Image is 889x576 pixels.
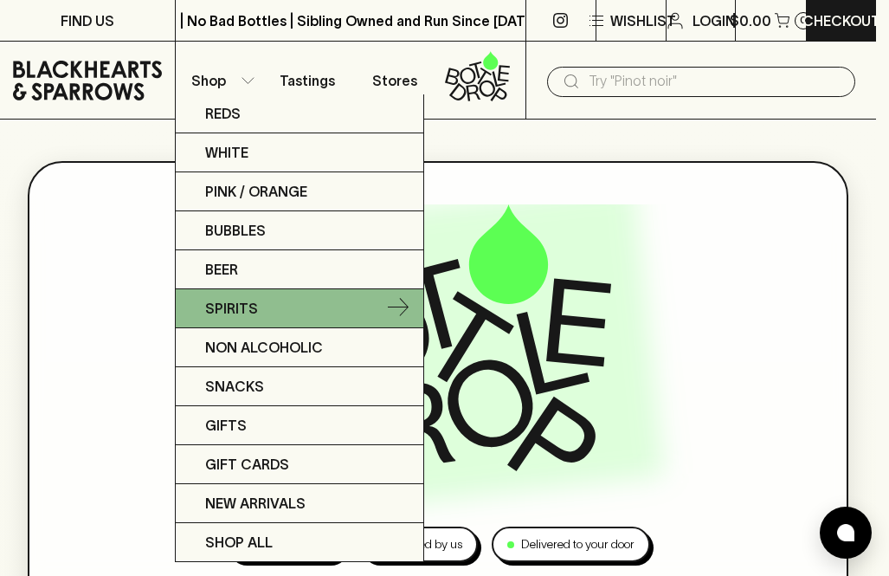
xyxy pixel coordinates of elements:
[176,484,423,523] a: New Arrivals
[176,328,423,367] a: Non Alcoholic
[176,250,423,289] a: Beer
[205,220,266,241] p: Bubbles
[205,181,307,202] p: Pink / Orange
[176,406,423,445] a: Gifts
[176,133,423,172] a: White
[176,94,423,133] a: Reds
[205,454,289,475] p: Gift Cards
[176,172,423,211] a: Pink / Orange
[176,211,423,250] a: Bubbles
[837,524,854,541] img: bubble-icon
[176,367,423,406] a: Snacks
[205,415,247,436] p: Gifts
[205,142,248,163] p: White
[205,376,264,397] p: Snacks
[205,298,258,319] p: Spirits
[205,532,273,553] p: SHOP ALL
[176,289,423,328] a: Spirits
[205,493,306,514] p: New Arrivals
[205,259,238,280] p: Beer
[176,523,423,561] a: SHOP ALL
[176,445,423,484] a: Gift Cards
[205,103,241,124] p: Reds
[205,337,323,358] p: Non Alcoholic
